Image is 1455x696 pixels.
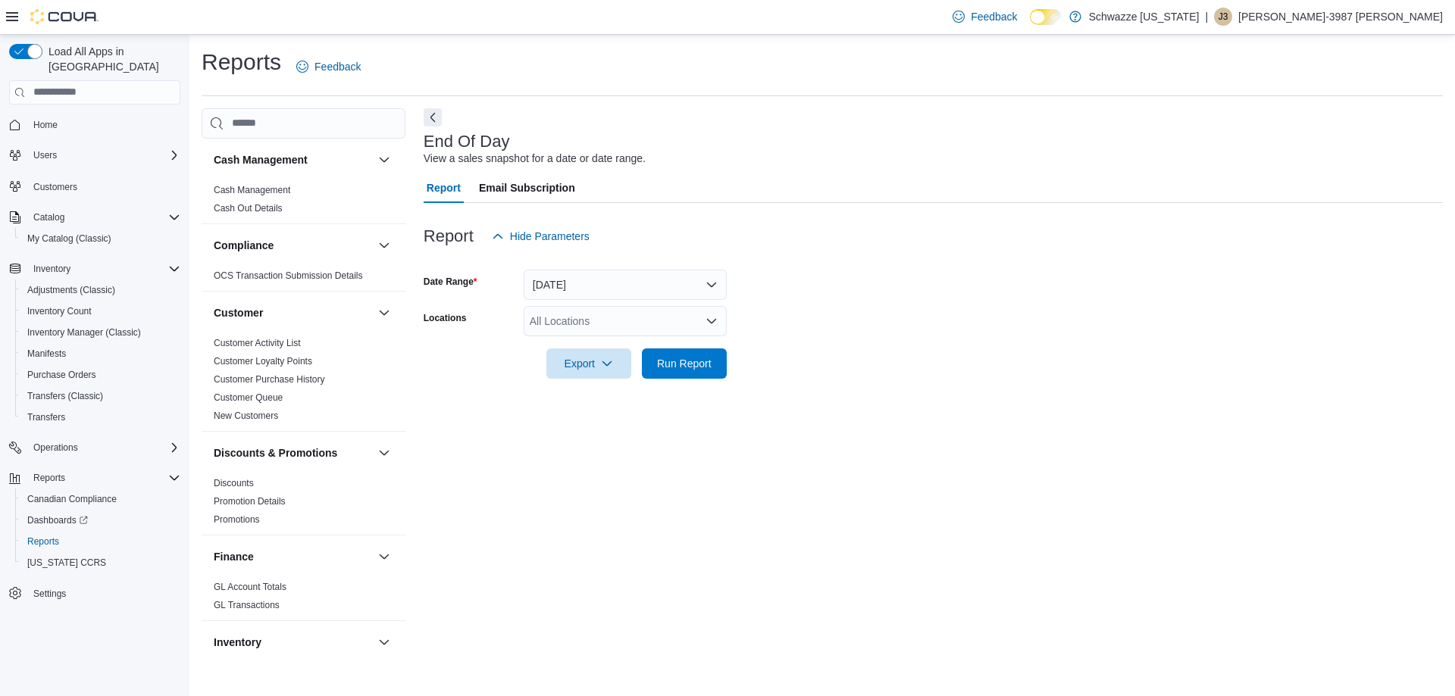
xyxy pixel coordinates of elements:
span: Inventory Count [27,305,92,317]
button: Reports [27,469,71,487]
span: Adjustments (Classic) [21,281,180,299]
a: New Customers [214,410,278,421]
a: Cash Management [214,185,290,195]
a: Transfers (Classic) [21,387,109,405]
div: Cash Management [202,181,405,223]
a: [US_STATE] CCRS [21,554,112,572]
button: [DATE] [524,270,727,300]
button: Users [3,145,186,166]
div: Jodi-3987 Jansen [1214,8,1232,26]
button: Manifests [15,343,186,364]
label: Locations [424,312,467,324]
a: Customer Loyalty Points [214,356,312,367]
span: Manifests [21,345,180,363]
h3: Finance [214,549,254,564]
button: Customer [375,304,393,322]
span: Purchase Orders [21,366,180,384]
button: Finance [214,549,372,564]
button: Catalog [3,207,186,228]
a: Customers [27,178,83,196]
button: Inventory [214,635,372,650]
button: Inventory Manager (Classic) [15,322,186,343]
button: Open list of options [706,315,718,327]
div: Finance [202,578,405,620]
p: [PERSON_NAME]-3987 [PERSON_NAME] [1238,8,1443,26]
span: Cash Management [214,184,290,196]
a: GL Transactions [214,600,280,610]
div: Customer [202,334,405,431]
a: Cash Out Details [214,203,283,214]
span: Users [33,149,57,161]
a: Inventory Count [21,302,98,320]
button: Customer [214,305,372,320]
span: Feedback [971,9,1017,24]
button: Discounts & Promotions [375,444,393,462]
span: Inventory Count [21,302,180,320]
div: Discounts & Promotions [202,474,405,535]
span: New Customers [214,410,278,422]
span: Cash Out Details [214,202,283,214]
span: Inventory Manager (Classic) [21,323,180,342]
span: My Catalog (Classic) [27,233,111,245]
a: Settings [27,585,72,603]
span: Canadian Compliance [27,493,117,505]
span: Promotions [214,513,260,526]
button: Run Report [642,348,727,379]
button: Inventory [375,633,393,651]
button: Operations [3,437,186,458]
a: Purchase Orders [21,366,102,384]
span: Customer Activity List [214,337,301,349]
a: My Catalog (Classic) [21,229,117,248]
a: Manifests [21,345,72,363]
span: Reports [33,472,65,484]
a: Customer Activity List [214,338,301,348]
span: Transfers (Classic) [27,390,103,402]
span: Inventory [33,263,70,275]
button: Finance [375,548,393,566]
span: Reports [21,532,180,551]
span: GL Transactions [214,599,280,611]
button: Catalog [27,208,70,226]
button: [US_STATE] CCRS [15,552,186,573]
span: Inventory [27,260,180,278]
span: Reports [27,535,59,548]
a: Transfers [21,408,71,426]
h3: Report [424,227,474,245]
a: Canadian Compliance [21,490,123,508]
button: Transfers [15,407,186,428]
span: Transfers [21,408,180,426]
span: Dashboards [21,511,180,529]
span: OCS Transaction Submission Details [214,270,363,282]
span: Feedback [314,59,361,74]
button: Export [546,348,631,379]
span: Transfers (Classic) [21,387,180,405]
button: Cash Management [214,152,372,167]
span: Settings [33,588,66,600]
a: Feedback [290,51,367,82]
button: Settings [3,582,186,604]
button: Next [424,108,442,126]
a: Adjustments (Classic) [21,281,121,299]
button: Operations [27,439,84,457]
button: Reports [15,531,186,552]
input: Dark Mode [1030,9,1062,25]
p: Schwazze [US_STATE] [1089,8,1200,26]
span: Load All Apps in [GEOGRAPHIC_DATA] [42,44,180,74]
span: Home [33,119,58,131]
span: Adjustments (Classic) [27,284,115,296]
a: Customer Queue [214,392,283,403]
a: Feedback [947,2,1023,32]
span: Email Subscription [479,173,575,203]
button: Purchase Orders [15,364,186,385]
h3: End Of Day [424,133,510,151]
a: Discounts [214,478,254,488]
button: Users [27,146,63,164]
a: Promotion Details [214,496,286,507]
span: Users [27,146,180,164]
a: Home [27,116,64,134]
a: GL Account Totals [214,582,286,592]
button: Hide Parameters [486,221,596,251]
img: Cova [30,9,99,24]
span: Report [427,173,461,203]
span: My Catalog (Classic) [21,229,180,248]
